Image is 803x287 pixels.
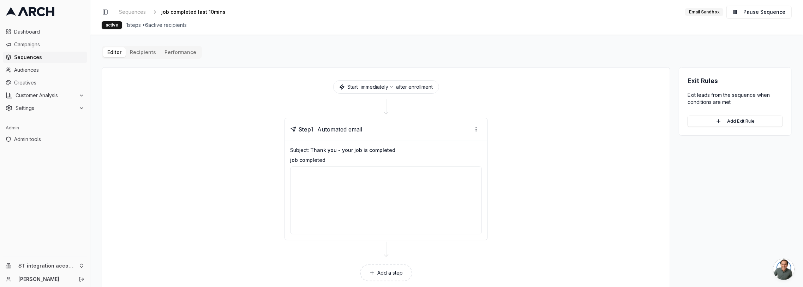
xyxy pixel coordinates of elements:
[14,136,84,143] span: Admin tools
[3,90,87,101] button: Customer Analysis
[290,157,482,164] p: job completed
[726,6,792,18] button: Pause Sequence
[18,263,76,269] span: ST integration account
[318,125,362,134] span: Automated email
[3,122,87,134] div: Admin
[361,83,394,90] button: immediately
[18,276,71,283] a: [PERSON_NAME]
[14,28,84,35] span: Dashboard
[773,259,795,280] a: Open chat
[311,147,396,153] span: Thank you - your job is completed
[77,274,86,284] button: Log out
[126,47,160,57] button: Recipients
[14,41,84,48] span: Campaigns
[3,39,87,50] a: Campaigns
[688,116,783,127] button: Add Exit Rule
[14,66,84,74] span: Audiences
[116,7,149,17] a: Sequences
[3,134,87,145] a: Admin tools
[116,7,237,17] nav: breadcrumb
[16,92,76,99] span: Customer Analysis
[119,8,146,16] span: Sequences
[160,47,200,57] button: Performance
[3,52,87,63] a: Sequences
[126,22,187,29] span: 1 steps • 6 active recipients
[3,64,87,76] a: Audiences
[14,79,84,86] span: Creatives
[3,77,87,88] a: Creatives
[3,26,87,37] a: Dashboard
[103,47,126,57] button: Editor
[685,8,724,16] div: Email Sandbox
[16,105,76,112] span: Settings
[3,260,87,271] button: ST integration account
[360,264,412,281] button: Add a step
[14,54,84,61] span: Sequences
[299,125,313,134] span: Step 1
[3,102,87,114] button: Settings
[161,8,226,16] span: job completed last 10mins
[333,80,439,94] div: Start after enrollment
[688,76,783,86] h3: Exit Rules
[688,92,783,106] p: Exit leads from the sequence when conditions are met
[102,21,122,29] div: active
[290,147,309,153] span: Subject:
